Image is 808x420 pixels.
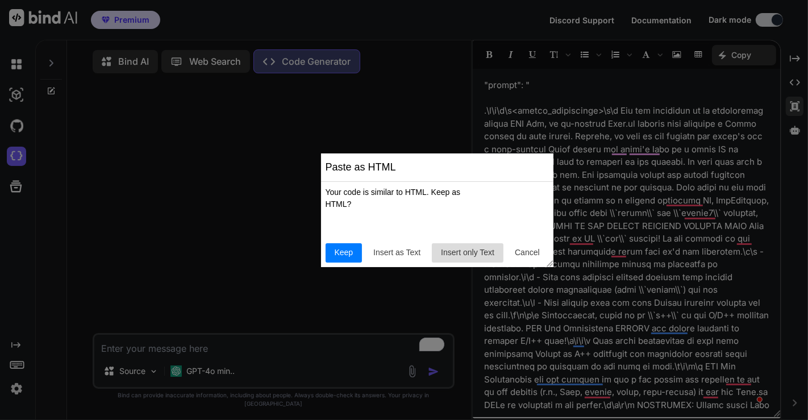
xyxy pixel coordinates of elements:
div: Your code is similar to HTML. Keep as HTML? [326,186,487,210]
span: Insert only Text [436,247,499,259]
button: Cancel [506,243,549,263]
span: Keep [330,247,358,259]
button: Keep [326,243,363,263]
button: Insert as Text [364,243,430,263]
div: Paste as HTML [321,153,401,181]
span: Cancel [510,247,544,259]
button: Insert only Text [432,243,503,263]
span: Insert as Text [369,247,425,259]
